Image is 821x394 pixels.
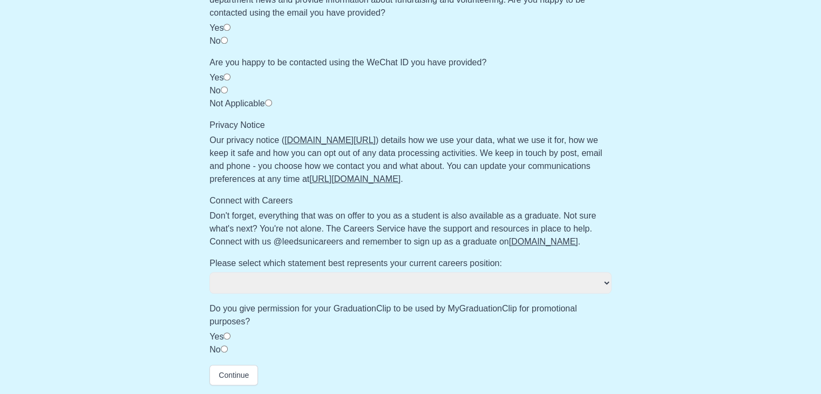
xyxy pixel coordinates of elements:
label: Yes [209,73,223,82]
label: Not Applicable [209,99,264,108]
label: Connect with Careers [209,194,612,207]
label: No [209,86,220,95]
label: Yes [209,23,223,32]
button: Continue [209,365,258,385]
label: Do you give permission for your GraduationClip to be used by MyGraduationClip for promotional pur... [209,302,612,328]
label: No [209,36,220,45]
a: [DOMAIN_NAME] [509,237,578,246]
label: No [209,345,220,354]
label: Privacy Notice [209,119,612,132]
p: Don't forget, everything that was on offer to you as a student is also available as a graduate. N... [209,209,612,248]
p: Our privacy notice ( ) details how we use your data, what we use it for, how we keep it safe and ... [209,134,612,186]
label: Are you happy to be contacted using the WeChat ID you have provided? [209,56,612,69]
a: [URL][DOMAIN_NAME] [309,174,401,184]
a: [DOMAIN_NAME][URL] [284,135,376,145]
label: Yes [209,332,223,341]
label: Please select which statement best represents your current careers position: [209,257,612,270]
